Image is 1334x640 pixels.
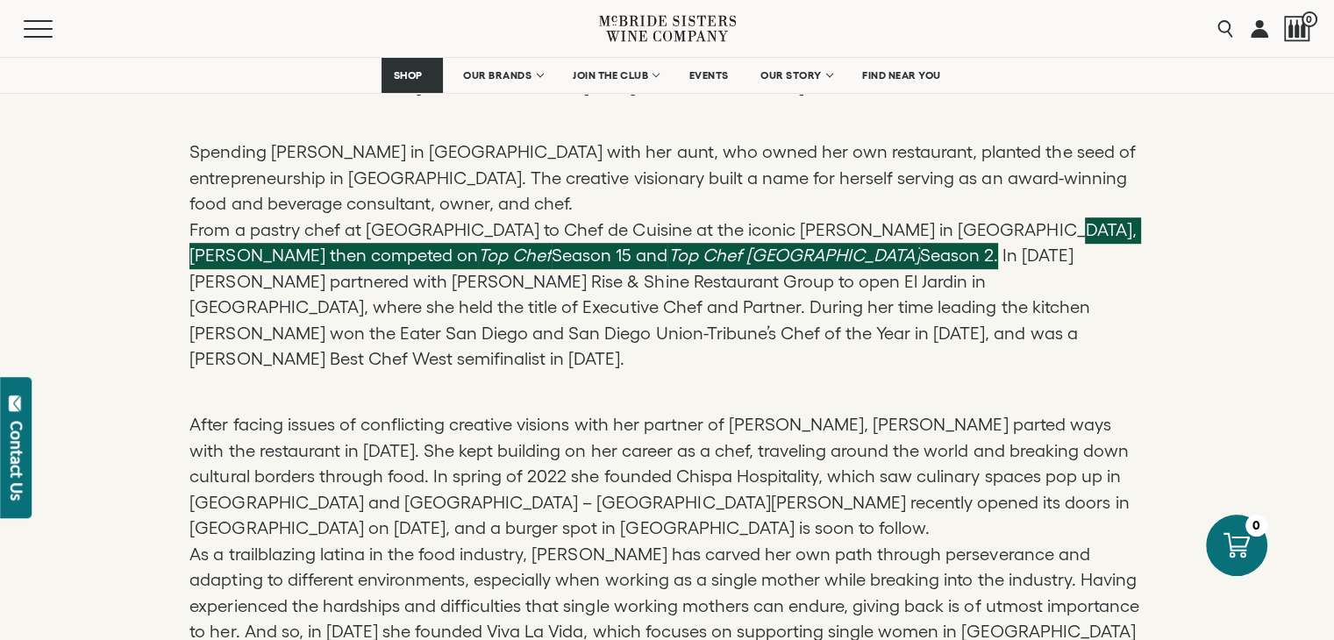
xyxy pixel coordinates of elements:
em: Top Chef [478,245,552,265]
span: EVENTS [689,69,729,82]
span: SHOP [393,69,423,82]
span: OUR BRANDS [463,69,531,82]
div: Contact Us [8,421,25,501]
span: 0 [1302,11,1317,27]
em: Top Chef [GEOGRAPHIC_DATA] [667,245,920,265]
a: OUR BRANDS [452,58,553,93]
a: JOIN THE CLUB [561,58,669,93]
div: 0 [1245,515,1267,537]
span: JOIN THE CLUB [573,69,648,82]
a: EVENTS [678,58,740,93]
span: OUR STORY [760,69,822,82]
a: SHOP [382,58,443,93]
a: FIND NEAR YOU [851,58,952,93]
p: Spending [PERSON_NAME] in [GEOGRAPHIC_DATA] with her aunt, who owned her own restaurant, planted ... [189,114,1144,373]
span: FIND NEAR YOU [862,69,941,82]
button: Mobile Menu Trigger [24,20,87,38]
a: OUR STORY [749,58,843,93]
